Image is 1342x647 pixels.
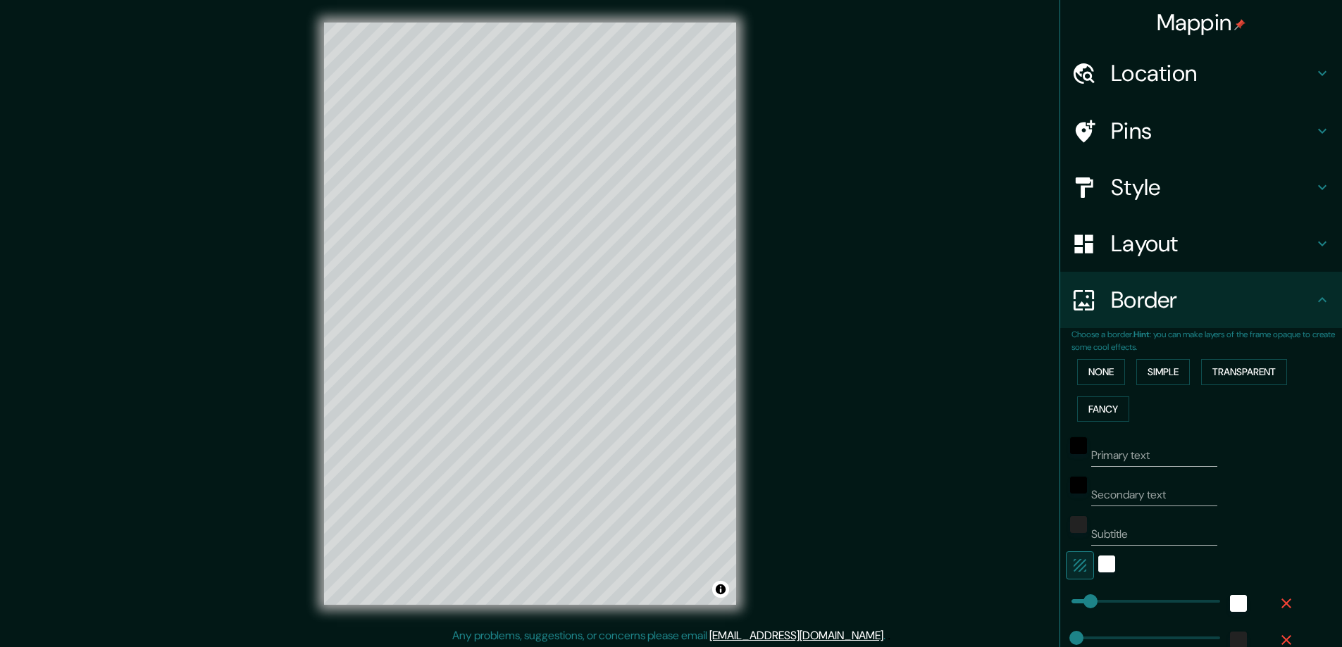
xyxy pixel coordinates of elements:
[1060,215,1342,272] div: Layout
[1070,516,1087,533] button: color-222222
[1077,359,1125,385] button: None
[709,628,883,643] a: [EMAIL_ADDRESS][DOMAIN_NAME]
[1070,437,1087,454] button: black
[1234,19,1245,30] img: pin-icon.png
[1071,328,1342,353] p: Choose a border. : you can make layers of the frame opaque to create some cool effects.
[1136,359,1190,385] button: Simple
[1098,555,1115,572] button: white
[1133,329,1150,340] b: Hint
[1157,8,1246,37] h4: Mappin
[1111,230,1314,258] h4: Layout
[1111,286,1314,314] h4: Border
[888,627,890,644] div: .
[1077,396,1129,422] button: Fancy
[1217,592,1327,632] iframe: Help widget launcher
[1060,103,1342,159] div: Pins
[1111,173,1314,201] h4: Style
[1070,477,1087,494] button: black
[452,627,886,644] p: Any problems, suggestions, or concerns please email .
[1060,272,1342,328] div: Border
[1111,117,1314,145] h4: Pins
[712,581,729,598] button: Toggle attribution
[1060,159,1342,215] div: Style
[886,627,888,644] div: .
[1060,45,1342,101] div: Location
[1201,359,1287,385] button: Transparent
[1111,59,1314,87] h4: Location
